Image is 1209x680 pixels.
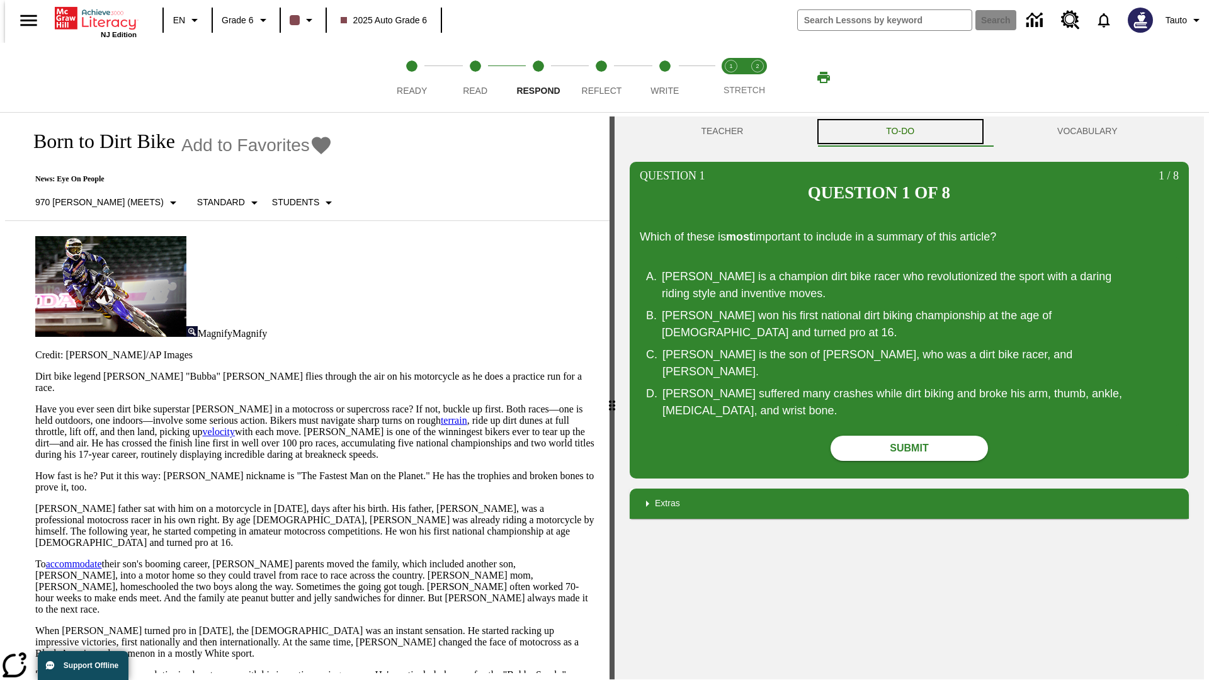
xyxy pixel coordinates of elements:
[167,9,208,31] button: Language: EN, Select a language
[646,346,657,363] span: C .
[630,116,815,147] button: Teacher
[1159,169,1179,217] p: 8
[35,503,594,548] p: [PERSON_NAME] father sat with him on a motorcycle in [DATE], days after his birth. His father, [P...
[35,371,594,394] p: Dirt bike legend [PERSON_NAME] "Bubba" [PERSON_NAME] flies through the air on his motorcycle as h...
[267,191,341,214] button: Select Student
[662,346,1141,380] div: [PERSON_NAME] is the son of [PERSON_NAME], who was a dirt bike racer, and [PERSON_NAME].
[696,169,705,182] span: 1
[35,196,164,209] p: 970 [PERSON_NAME] (Meets)
[724,85,765,95] span: STRETCH
[1019,3,1053,38] a: Data Center
[565,43,638,112] button: Reflect step 4 of 5
[798,10,972,30] input: search field
[232,328,267,339] span: Magnify
[662,385,1141,419] div: [PERSON_NAME] suffered many crashes while dirt biking and broke his arm, thumb, ankle, [MEDICAL_D...
[986,116,1189,147] button: VOCABULARY
[640,229,1179,246] p: Which of these is important to include in a summary of this article?
[222,14,254,27] span: Grade 6
[1087,4,1120,37] a: Notifications
[726,230,753,243] strong: most
[35,404,594,460] p: Have you ever seen dirt bike superstar [PERSON_NAME] in a motocross or supercross race? If not, b...
[582,86,622,96] span: Reflect
[662,307,1140,341] div: [PERSON_NAME] won his first national dirt biking championship at the age of [DEMOGRAPHIC_DATA] an...
[35,236,186,337] img: Motocross racer James Stewart flies through the air on his dirt bike.
[55,4,137,38] div: Home
[186,326,198,337] img: Magnify
[35,470,594,493] p: How fast is he? Put it this way: [PERSON_NAME] nickname is "The Fastest Man on the Planet." He ha...
[756,63,759,69] text: 2
[192,191,267,214] button: Scaffolds, Standard
[173,14,185,27] span: EN
[1159,169,1164,182] span: 1
[341,14,428,27] span: 2025 Auto Grade 6
[803,66,844,89] button: Print
[30,191,186,214] button: Select Lexile, 970 Lexile (Meets)
[1161,9,1209,31] button: Profile/Settings
[46,558,102,569] a: accommodate
[38,651,128,680] button: Support Offline
[808,183,950,203] h2: Question 1 of 8
[630,116,1189,147] div: Instructional Panel Tabs
[516,86,560,96] span: Respond
[662,268,1140,302] div: [PERSON_NAME] is a champion dirt bike racer who revolutionized the sport with a daring riding sty...
[713,43,749,112] button: Stretch Read step 1 of 2
[397,86,427,96] span: Ready
[655,497,680,510] p: Extras
[646,385,657,402] span: D .
[1128,8,1153,33] img: Avatar
[202,426,235,437] a: velocity
[610,116,615,679] div: Press Enter or Spacebar and then press right and left arrow keys to move the slider
[650,86,679,96] span: Write
[441,415,467,426] a: terrain
[438,43,511,112] button: Read step 2 of 5
[181,134,332,156] button: Add to Favorites - Born to Dirt Bike
[739,43,776,112] button: Stretch Respond step 2 of 2
[630,489,1189,519] div: Extras
[20,174,341,184] p: News: Eye On People
[640,169,705,217] p: Question
[10,2,47,39] button: Open side menu
[181,135,310,156] span: Add to Favorites
[20,130,175,153] h1: Born to Dirt Bike
[101,31,137,38] span: NJ Edition
[729,63,732,69] text: 1
[831,436,988,461] button: Submit
[463,86,487,96] span: Read
[1053,3,1087,37] a: Resource Center, Will open in new tab
[197,196,245,209] p: Standard
[217,9,276,31] button: Grade: Grade 6, Select a grade
[272,196,319,209] p: Students
[502,43,575,112] button: Respond step 3 of 5
[35,349,594,361] p: Credit: [PERSON_NAME]/AP Images
[64,661,118,670] span: Support Offline
[1166,14,1187,27] span: Tauto
[1120,4,1161,37] button: Select a new avatar
[285,9,322,31] button: Class color is dark brown. Change class color
[5,116,610,673] div: reading
[815,116,986,147] button: TO-DO
[628,43,701,112] button: Write step 5 of 5
[35,558,594,615] p: To their son's booming career, [PERSON_NAME] parents moved the family, which included another son...
[646,307,657,324] span: B .
[1167,169,1170,182] span: /
[615,116,1204,679] div: activity
[198,328,232,339] span: Magnify
[375,43,448,112] button: Ready step 1 of 5
[646,268,657,285] span: A .
[35,625,594,659] p: When [PERSON_NAME] turned pro in [DATE], the [DEMOGRAPHIC_DATA] was an instant sensation. He star...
